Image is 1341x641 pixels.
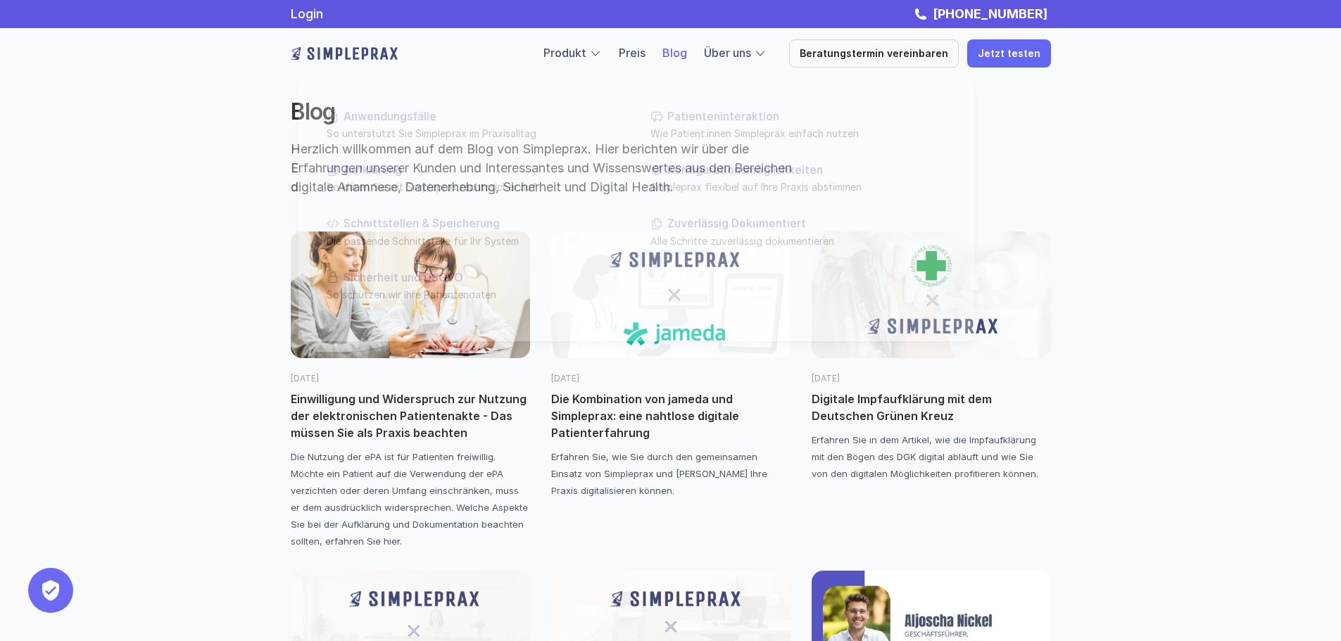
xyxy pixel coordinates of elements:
h2: Blog [291,99,819,125]
img: Elektronische Patientenakte [291,231,530,358]
p: Die Nutzung der ePA ist für Patienten freiwillig. Möchte ein Patient auf die Verwendung der ePA v... [291,448,530,550]
p: Herzlich willkommen auf dem Blog von Simpleprax. Hier berichten wir über die Erfahrungen unserer ... [291,139,823,196]
p: Die Kombination von jameda und Simpleprax: eine nahtlose digitale Patienterfahrung [551,391,791,441]
p: Einwilligung und Widerspruch zur Nutzung der elektronischen Patientenakte - Das müssen Sie als Pr... [291,391,530,441]
p: Erfahren Sie, wie Sie durch den gemeinsamen Einsatz von Simpleprax und [PERSON_NAME] Ihre Praxis ... [551,448,791,499]
a: Blog [662,46,687,60]
a: Preis [619,46,646,60]
a: Über uns [704,46,751,60]
p: Beratungstermin vereinbaren [800,48,948,60]
p: Jetzt testen [978,48,1040,60]
a: Elektronische Patientenakte[DATE]Einwilligung und Widerspruch zur Nutzung der elektronischen Pati... [291,231,530,550]
a: Produkt [543,46,586,60]
a: Login [291,6,323,21]
p: [DATE] [291,372,530,385]
a: [DATE]Digitale Impfaufklärung mit dem Deutschen Grünen KreuzErfahren Sie in dem Artikel, wie die ... [812,231,1051,482]
p: [DATE] [551,372,791,385]
a: Jetzt testen [967,39,1051,68]
p: Digitale Impfaufklärung mit dem Deutschen Grünen Kreuz [812,391,1051,424]
strong: [PHONE_NUMBER] [933,6,1047,21]
a: [DATE]Die Kombination von jameda und Simpleprax: eine nahtlose digitale PatienterfahrungErfahren ... [551,231,791,499]
p: [DATE] [812,372,1051,385]
p: Erfahren Sie in dem Artikel, wie die Impfaufklärung mit den Bögen des DGK digital abläuft und wie... [812,431,1051,482]
a: [PHONE_NUMBER] [929,6,1051,21]
a: Beratungstermin vereinbaren [789,39,959,68]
